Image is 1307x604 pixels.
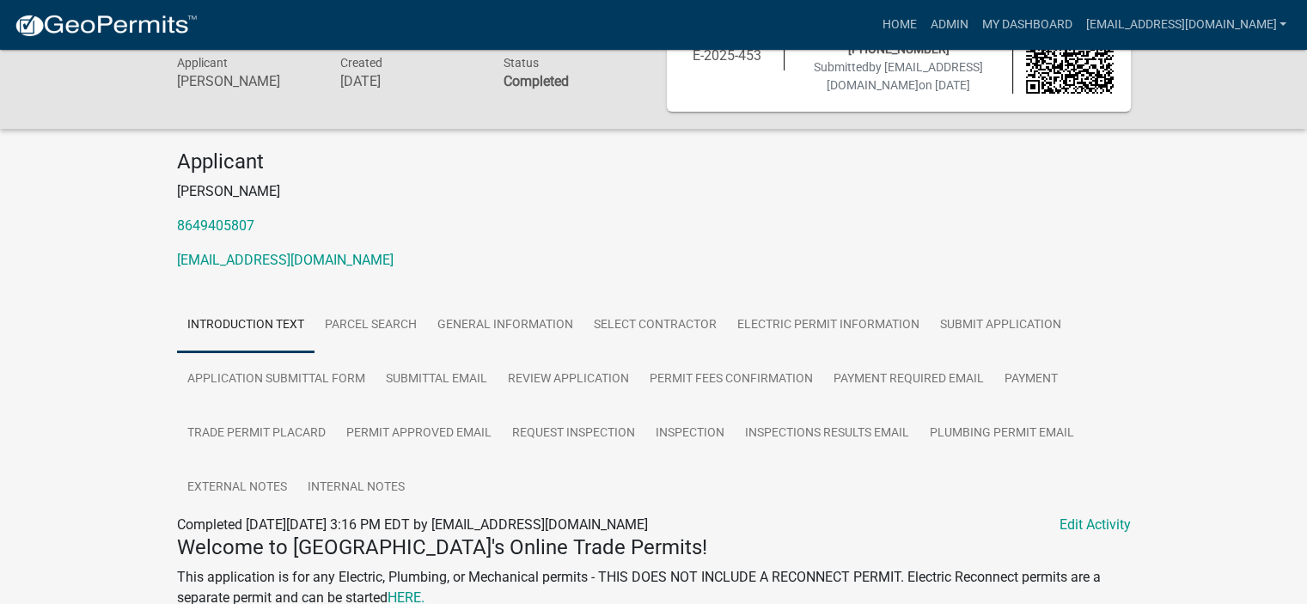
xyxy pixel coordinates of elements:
a: Review Application [498,352,639,407]
a: Internal Notes [297,461,415,516]
span: by [EMAIL_ADDRESS][DOMAIN_NAME] [827,60,983,92]
a: My Dashboard [974,9,1078,41]
a: Parcel search [315,298,427,353]
a: Edit Activity [1060,515,1131,535]
span: Status [503,56,538,70]
a: Electric Permit Information [727,298,930,353]
a: Application Submittal Form [177,352,376,407]
a: External Notes [177,461,297,516]
a: Home [875,9,923,41]
a: Plumbing Permit Email [919,406,1084,461]
a: Trade Permit Placard [177,406,336,461]
h4: Welcome to [GEOGRAPHIC_DATA]'s Online Trade Permits! [177,535,1131,560]
a: General Information [427,298,583,353]
a: Introduction Text [177,298,315,353]
a: 8649405807 [177,217,254,234]
span: Created [339,56,382,70]
strong: Completed [503,73,568,89]
a: Inspections Results Email [735,406,919,461]
p: [PERSON_NAME] [177,181,1131,202]
span: Applicant [177,56,228,70]
h6: [PERSON_NAME] [177,73,315,89]
a: [EMAIL_ADDRESS][DOMAIN_NAME] [177,252,394,268]
a: Request Inspection [502,406,645,461]
a: Select Contractor [583,298,727,353]
a: Submittal Email [376,352,498,407]
a: Payment Required Email [823,352,994,407]
span: Submitted on [DATE] [814,60,983,92]
a: [EMAIL_ADDRESS][DOMAIN_NAME] [1078,9,1293,41]
span: Completed [DATE][DATE] 3:16 PM EDT by [EMAIL_ADDRESS][DOMAIN_NAME] [177,516,648,533]
a: Permit Fees Confirmation [639,352,823,407]
h6: E-2025-453 [684,47,772,64]
h4: Applicant [177,149,1131,174]
h6: [DATE] [339,73,477,89]
a: Payment [994,352,1068,407]
img: QR code [1026,6,1114,94]
a: Submit Application [930,298,1072,353]
a: Permit Approved Email [336,406,502,461]
a: Admin [923,9,974,41]
a: Inspection [645,406,735,461]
